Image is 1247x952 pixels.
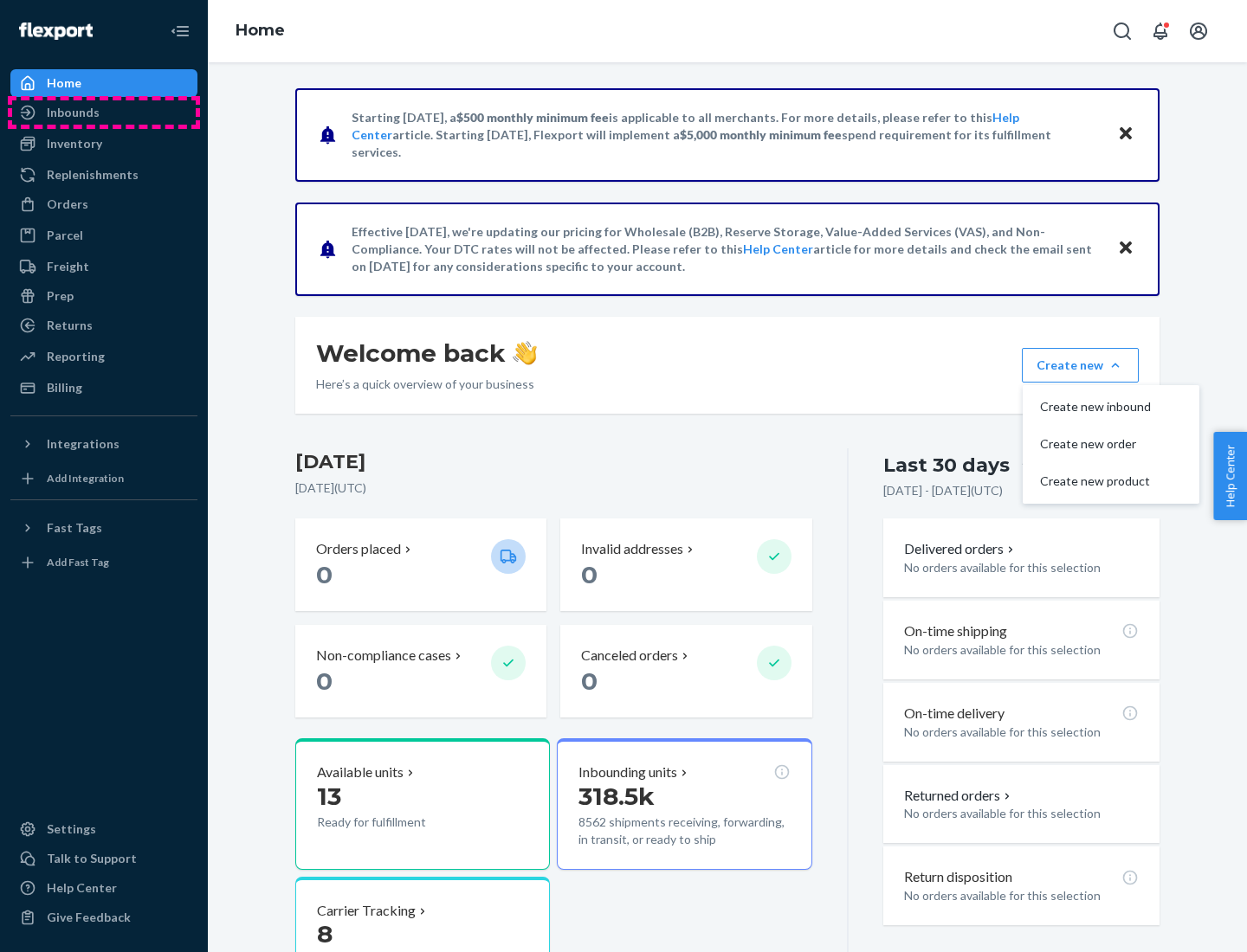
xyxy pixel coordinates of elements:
[456,110,609,125] span: $500 monthly minimum fee
[883,452,1010,479] div: Last 30 days
[557,738,811,870] button: Inbounding units318.5k8562 shipments receiving, forwarding, in transit, or ready to ship
[581,539,683,559] p: Invalid addresses
[47,435,120,453] div: Integrations
[317,762,404,782] p: Available units
[1026,389,1196,426] button: Create new inbound
[47,348,105,365] div: Reporting
[1115,236,1137,261] button: Close
[904,621,1007,641] p: On-time shipping
[47,909,131,926] div: Give Feedback
[316,666,333,696] span: 0
[317,919,333,949] span: 8
[352,109,1101,161] p: Starting [DATE], a is applicable to all merchants. For more details, please refer to this article...
[10,343,197,370] a: Reporting
[10,874,197,902] a: Help Center
[10,312,197,339] a: Returns
[578,782,655,811] span: 318.5k
[1105,14,1140,48] button: Open Search Box
[47,820,96,838] div: Settings
[10,282,197,310] a: Prep
[581,646,678,666] p: Canceled orders
[47,879,117,897] div: Help Center
[1143,14,1178,48] button: Open notifications
[10,815,197,843] a: Settings
[316,539,401,559] p: Orders placed
[47,74,81,92] div: Home
[1026,463,1196,500] button: Create new product
[578,814,790,848] p: 8562 shipments receiving, forwarding, in transit, or ready to ship
[10,161,197,189] a: Replenishments
[317,782,341,811] span: 13
[47,166,139,183] div: Replenishments
[295,738,550,870] button: Available units13Ready for fulfillment
[680,127,842,142] span: $5,000 monthly minimum fee
[47,555,109,569] div: Add Fast Tag
[317,901,416,921] p: Carrier Tracking
[1022,348,1139,383] button: Create newCreate new inboundCreate new orderCreate new product
[222,6,299,56] ol: breadcrumbs
[581,560,598,589] span: 0
[316,646,451,666] p: Non-compliance cases
[904,786,1014,806] button: Returned orders
[904,641,1139,659] p: No orders available for this selection
[47,519,102,537] div: Fast Tags
[163,14,197,48] button: Close Navigation
[316,560,333,589] span: 0
[10,465,197,492] a: Add Integration
[47,104,100,121] div: Inbounds
[560,625,811,717] button: Canceled orders 0
[560,518,811,611] button: Invalid addresses 0
[743,241,813,256] a: Help Center
[10,222,197,249] a: Parcel
[316,376,537,393] p: Here’s a quick overview of your business
[904,867,1012,887] p: Return disposition
[1213,432,1247,520] button: Help Center
[47,196,88,213] div: Orders
[1181,14,1216,48] button: Open account menu
[904,559,1139,576] p: No orders available for this selection
[904,704,1005,724] p: On-time delivery
[904,724,1139,741] p: No orders available for this selection
[10,430,197,458] button: Integrations
[47,471,124,486] div: Add Integration
[236,21,285,40] a: Home
[295,448,812,476] h3: [DATE]
[1040,475,1151,487] span: Create new product
[19,23,93,40] img: Flexport logo
[1026,426,1196,463] button: Create new order
[47,379,82,396] div: Billing
[47,227,83,244] div: Parcel
[295,625,546,717] button: Non-compliance cases 0
[47,850,137,867] div: Talk to Support
[317,814,477,831] p: Ready for fulfillment
[10,130,197,158] a: Inventory
[10,549,197,576] a: Add Fast Tag
[47,258,89,275] div: Freight
[47,287,74,305] div: Prep
[904,539,1018,559] button: Delivered orders
[513,341,537,365] img: hand-wave emoji
[1040,401,1151,413] span: Create new inbound
[295,479,812,497] p: [DATE] ( UTC )
[10,69,197,97] a: Home
[295,518,546,611] button: Orders placed 0
[10,253,197,280] a: Freight
[10,99,197,126] a: Inbounds
[316,338,537,369] h1: Welcome back
[10,374,197,402] a: Billing
[10,845,197,872] a: Talk to Support
[578,762,677,782] p: Inbounding units
[883,482,1003,499] p: [DATE] - [DATE] ( UTC )
[10,190,197,218] a: Orders
[10,514,197,542] button: Fast Tags
[581,666,598,696] span: 0
[1040,438,1151,450] span: Create new order
[352,223,1101,275] p: Effective [DATE], we're updating our pricing for Wholesale (B2B), Reserve Storage, Value-Added Se...
[1115,122,1137,147] button: Close
[904,805,1139,822] p: No orders available for this selection
[904,887,1139,904] p: No orders available for this selection
[47,317,93,334] div: Returns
